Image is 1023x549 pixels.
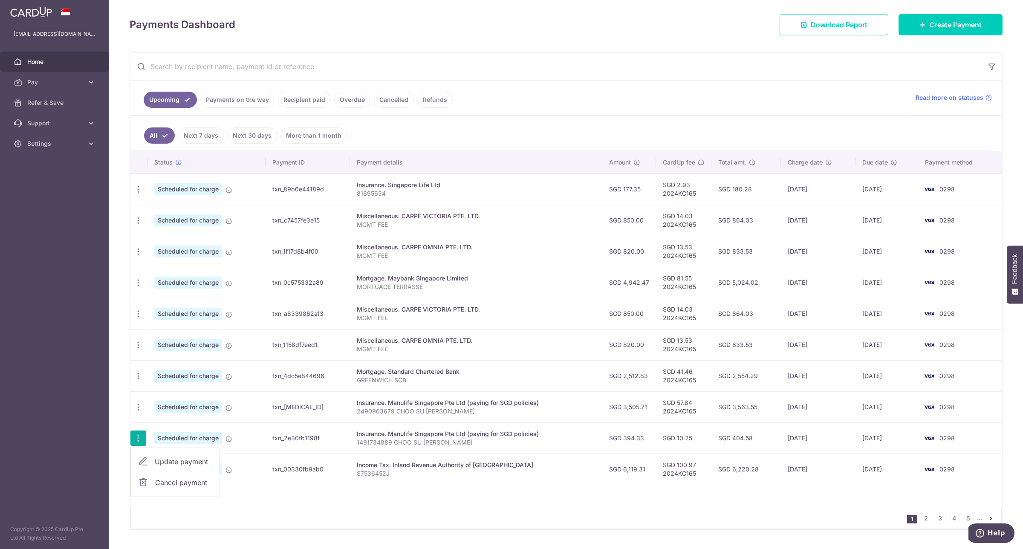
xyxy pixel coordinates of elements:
td: [DATE] [781,329,855,360]
a: Read more on statuses [916,93,992,102]
a: Cancelled [374,92,414,108]
td: SGD 833.53 [711,329,781,360]
td: SGD 81.55 2024KC165 [656,267,711,298]
a: 4 [949,513,959,523]
img: Bank Card [921,402,938,412]
span: Scheduled for charge [154,277,222,289]
span: Scheduled for charge [154,432,222,444]
td: [DATE] [855,422,918,454]
span: Scheduled for charge [154,214,222,226]
td: [DATE] [781,391,855,422]
td: SGD 3,563.55 [711,391,781,422]
td: txn_89b6e44189d [266,173,350,205]
span: Scheduled for charge [154,308,222,320]
span: 0298 [939,217,955,224]
td: SGD 394.33 [602,422,656,454]
p: MGMT FEE [357,251,595,260]
td: SGD 864.03 [711,205,781,236]
img: Bank Card [921,277,938,288]
img: Bank Card [921,309,938,319]
p: 1491734889 CHOO SU [PERSON_NAME] [357,438,595,447]
span: Charge date [788,158,823,167]
span: Home [27,58,84,66]
a: Payments on the way [200,92,275,108]
td: [DATE] [781,173,855,205]
input: Search by recipient name, payment id or reference [130,53,982,80]
a: 5 [963,513,973,523]
td: [DATE] [855,236,918,267]
span: 0298 [939,185,955,193]
td: SGD 13.53 2024KC165 [656,329,711,360]
a: 3 [935,513,945,523]
span: CardUp fee [663,158,695,167]
td: [DATE] [781,360,855,391]
div: Income Tax. Inland Revenue Authority of [GEOGRAPHIC_DATA] [357,461,595,469]
td: [DATE] [781,298,855,329]
td: SGD 41.46 2024KC165 [656,360,711,391]
img: Bank Card [921,184,938,194]
span: Support [27,119,84,127]
span: Amount [609,158,631,167]
td: txn_c7457fe3e15 [266,205,350,236]
div: Insurance. Manulife Singapore Pte Ltd (paying for SGD policies) [357,430,595,438]
span: Refer & Save [27,98,84,107]
th: Payment ID [266,151,350,173]
td: SGD 2,554.29 [711,360,781,391]
div: Mortgage. Standard Chartered Bank [357,367,595,376]
button: Feedback - Show survey [1007,246,1023,303]
img: Bank Card [921,246,938,257]
div: Mortgage. Maybank Singapore Limited [357,274,595,283]
li: 1 [907,515,917,523]
span: 0298 [939,279,955,286]
span: 0298 [939,341,955,348]
td: SGD 13.53 2024KC165 [656,236,711,267]
a: Recipient paid [278,92,331,108]
td: SGD 14.03 2024KC165 [656,205,711,236]
a: Refunds [417,92,453,108]
span: Scheduled for charge [154,370,222,382]
img: Bank Card [921,340,938,350]
a: Overdue [334,92,370,108]
p: MGMT FEE [357,314,595,322]
div: Miscellaneous. CARPE OMNIA PTE. LTD. [357,243,595,251]
td: SGD 6,220.28 [711,454,781,485]
td: [DATE] [855,391,918,422]
td: txn_a8339862a13 [266,298,350,329]
th: Payment method [918,151,1002,173]
img: CardUp [10,7,52,17]
td: SGD 404.58 [711,422,781,454]
td: [DATE] [781,205,855,236]
h4: Payments Dashboard [130,17,235,32]
img: Bank Card [921,464,938,474]
span: 0298 [939,434,955,442]
td: SGD 177.35 [602,173,656,205]
div: Miscellaneous. CARPE OMNIA PTE. LTD. [357,336,595,345]
a: Next 30 days [227,127,277,144]
span: 0298 [939,465,955,473]
td: [DATE] [855,267,918,298]
td: SGD 3,505.71 [602,391,656,422]
span: Due date [862,158,888,167]
a: Upcoming [144,92,197,108]
div: Miscellaneous. CARPE VICTORIA PTE. LTD. [357,305,595,314]
span: Scheduled for charge [154,339,222,351]
td: SGD 2.93 2024KC165 [656,173,711,205]
p: 2490963679 CHOO SU [PERSON_NAME] [357,407,595,416]
img: Bank Card [921,433,938,443]
td: txn_4dc5e844696 [266,360,350,391]
p: MORTGAGE TERRASSE [357,283,595,291]
img: Bank Card [921,215,938,225]
td: SGD 6,119.31 [602,454,656,485]
p: 81695634 [357,189,595,198]
span: 0298 [939,310,955,317]
span: Read more on statuses [916,93,983,102]
div: Insurance. Singapore Life Ltd [357,181,595,189]
td: SGD 180.28 [711,173,781,205]
span: 0298 [939,372,955,379]
td: txn_1158df7eed1 [266,329,350,360]
span: Scheduled for charge [154,401,222,413]
a: Next 7 days [178,127,224,144]
img: Bank Card [921,371,938,381]
li: ... [977,513,983,523]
